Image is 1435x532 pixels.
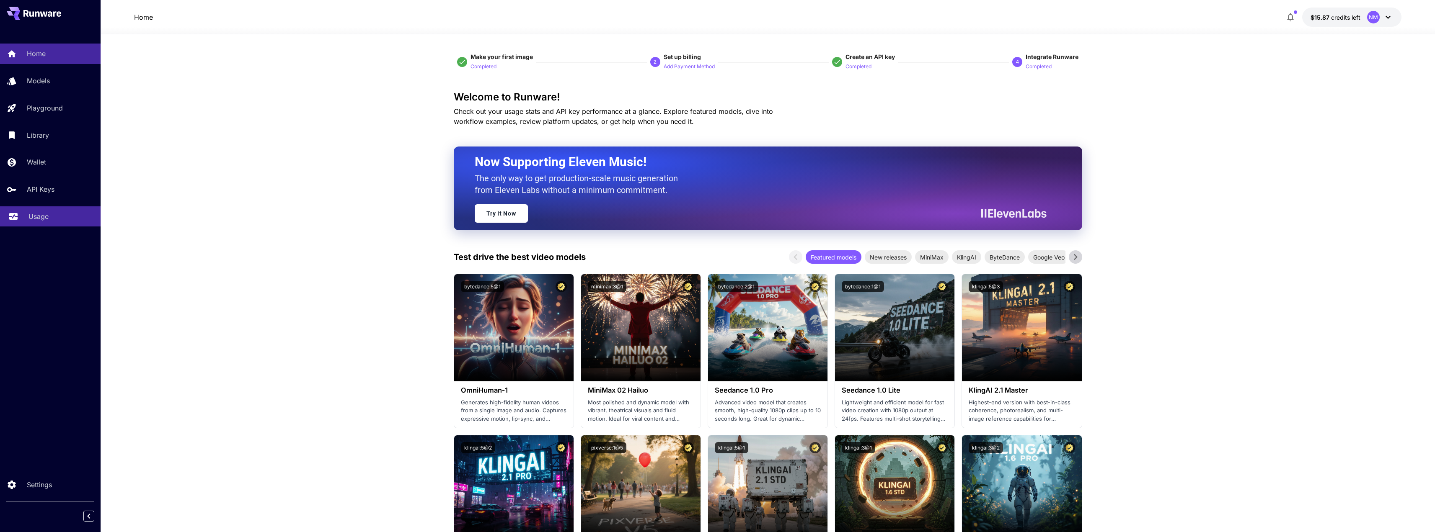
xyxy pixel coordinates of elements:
span: Make your first image [471,53,533,60]
button: bytedance:2@1 [715,281,758,292]
button: Certified Model – Vetted for best performance and includes a commercial license. [936,281,948,292]
img: alt [454,274,574,381]
p: API Keys [27,184,54,194]
p: Completed [471,63,496,71]
div: Featured models [806,250,861,264]
span: Set up billing [664,53,701,60]
button: klingai:5@1 [715,442,748,453]
h3: MiniMax 02 Hailuo [588,386,694,394]
p: Settings [27,480,52,490]
button: klingai:3@2 [969,442,1003,453]
p: Completed [1026,63,1052,71]
p: Models [27,76,50,86]
button: Add Payment Method [664,61,715,71]
span: MiniMax [915,253,949,262]
p: 2 [654,58,657,66]
span: Featured models [806,253,861,262]
p: The only way to get production-scale music generation from Eleven Labs without a minimum commitment. [475,172,684,196]
span: ByteDance [985,253,1025,262]
div: KlingAI [952,250,981,264]
p: Test drive the best video models [454,251,586,263]
p: Highest-end version with best-in-class coherence, photorealism, and multi-image reference capabil... [969,398,1075,423]
h3: OmniHuman‑1 [461,386,567,394]
h2: Now Supporting Eleven Music! [475,154,1040,170]
button: Certified Model – Vetted for best performance and includes a commercial license. [1064,442,1075,453]
button: Certified Model – Vetted for best performance and includes a commercial license. [556,442,567,453]
img: alt [835,274,954,381]
p: 4 [1016,58,1019,66]
button: bytedance:5@1 [461,281,504,292]
h3: KlingAI 2.1 Master [969,386,1075,394]
h3: Seedance 1.0 Pro [715,386,821,394]
h3: Welcome to Runware! [454,91,1082,103]
button: Certified Model – Vetted for best performance and includes a commercial license. [809,442,821,453]
span: Create an API key [845,53,895,60]
button: Completed [471,61,496,71]
p: Advanced video model that creates smooth, high-quality 1080p clips up to 10 seconds long. Great f... [715,398,821,423]
span: Google Veo [1028,253,1070,262]
p: Playground [27,103,63,113]
div: MiniMax [915,250,949,264]
span: credits left [1331,14,1360,21]
p: Add Payment Method [664,63,715,71]
button: Certified Model – Vetted for best performance and includes a commercial license. [936,442,948,453]
button: Certified Model – Vetted for best performance and includes a commercial license. [556,281,567,292]
button: Collapse sidebar [83,511,94,522]
button: klingai:5@2 [461,442,495,453]
button: Certified Model – Vetted for best performance and includes a commercial license. [683,281,694,292]
button: pixverse:1@5 [588,442,626,453]
p: Usage [28,211,49,221]
img: alt [581,274,701,381]
button: Certified Model – Vetted for best performance and includes a commercial license. [1064,281,1075,292]
button: klingai:5@3 [969,281,1003,292]
button: Completed [1026,61,1052,71]
p: Most polished and dynamic model with vibrant, theatrical visuals and fluid motion. Ideal for vira... [588,398,694,423]
div: $15.8656 [1311,13,1360,22]
div: New releases [865,250,912,264]
div: Google Veo [1028,250,1070,264]
span: KlingAI [952,253,981,262]
button: Completed [845,61,871,71]
img: alt [708,274,827,381]
span: Check out your usage stats and API key performance at a glance. Explore featured models, dive int... [454,107,773,126]
p: Completed [845,63,871,71]
button: klingai:3@1 [842,442,875,453]
img: alt [962,274,1081,381]
button: $15.8656NM [1302,8,1401,27]
nav: breadcrumb [134,12,153,22]
p: Lightweight and efficient model for fast video creation with 1080p output at 24fps. Features mult... [842,398,948,423]
span: $15.87 [1311,14,1331,21]
div: ByteDance [985,250,1025,264]
p: Library [27,130,49,140]
span: Integrate Runware [1026,53,1078,60]
a: Home [134,12,153,22]
div: NM [1367,11,1380,23]
span: New releases [865,253,912,262]
button: minimax:3@1 [588,281,626,292]
h3: Seedance 1.0 Lite [842,386,948,394]
p: Wallet [27,157,46,167]
div: Collapse sidebar [90,509,101,524]
button: Certified Model – Vetted for best performance and includes a commercial license. [683,442,694,453]
p: Generates high-fidelity human videos from a single image and audio. Captures expressive motion, l... [461,398,567,423]
button: Certified Model – Vetted for best performance and includes a commercial license. [809,281,821,292]
a: Try It Now [475,204,528,223]
button: bytedance:1@1 [842,281,884,292]
p: Home [27,49,46,59]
